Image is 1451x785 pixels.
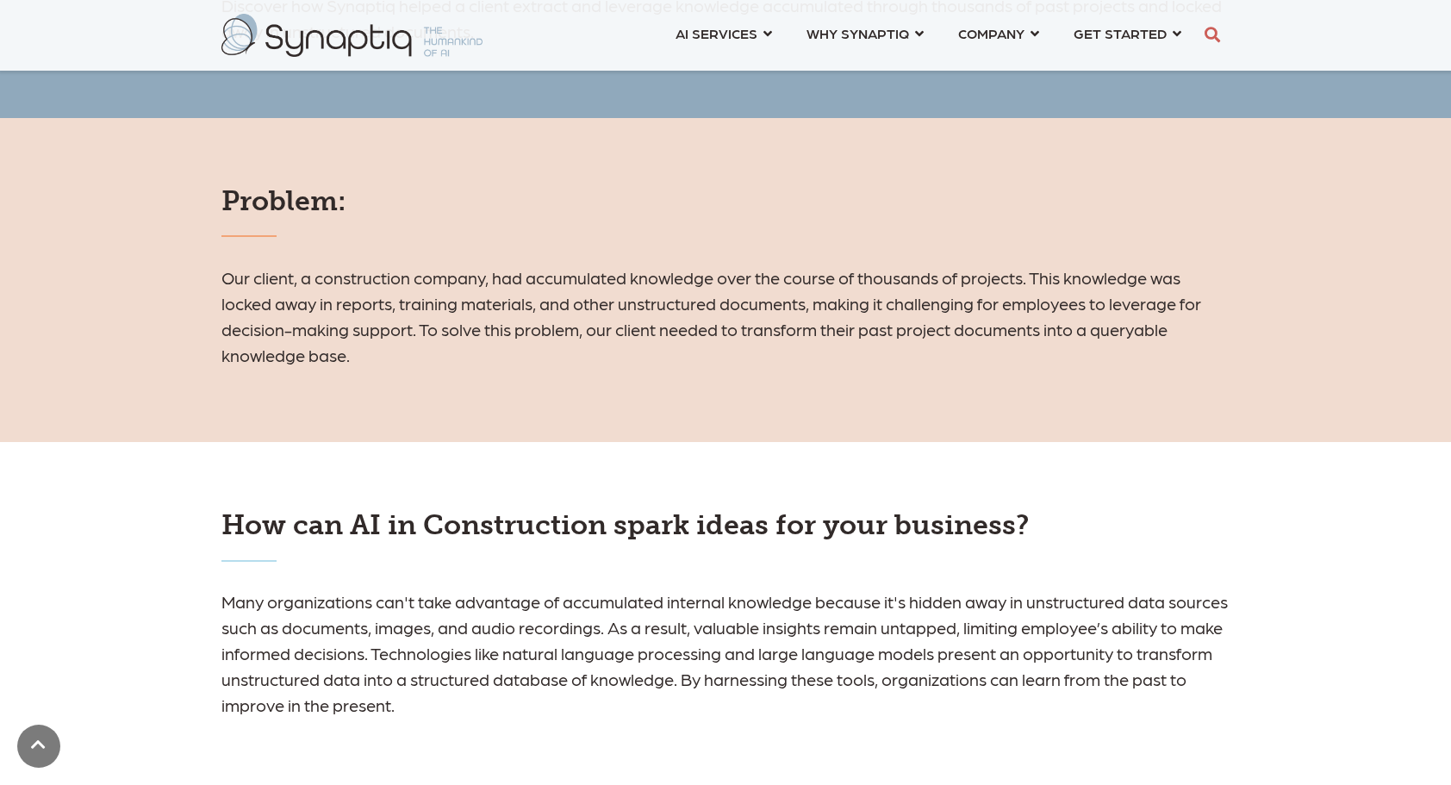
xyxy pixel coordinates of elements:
[221,14,483,57] img: synaptiq logo-2
[221,184,1230,217] h4: Problem:
[221,589,1230,718] h6: Many organizations can't take advantage of accumulated internal knowledge because it's hidden awa...
[676,17,772,49] a: AI SERVICES
[806,22,909,45] span: WHY SYNAPTIQ
[1365,702,1451,785] iframe: Chat Widget
[221,265,1230,368] h6: Our client, a construction company, had accumulated knowledge over the course of thousands of pro...
[658,4,1199,66] nav: menu
[806,17,924,49] a: WHY SYNAPTIQ
[1074,22,1167,45] span: GET STARTED
[958,22,1024,45] span: COMPANY
[1074,17,1181,49] a: GET STARTED
[221,508,1230,541] h4: How can AI in Construction spark ideas for your business?
[958,17,1039,49] a: COMPANY
[676,22,757,45] span: AI SERVICES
